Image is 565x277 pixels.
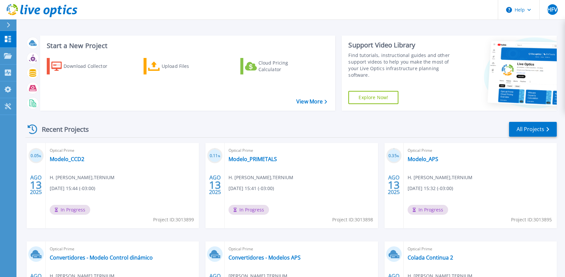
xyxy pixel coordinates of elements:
[47,58,120,74] a: Download Collector
[408,174,472,181] span: H. [PERSON_NAME] , TERNIUM
[408,185,453,192] span: [DATE] 15:32 (-03:00)
[229,205,269,215] span: In Progress
[25,121,98,137] div: Recent Projects
[47,42,327,49] h3: Start a New Project
[30,173,42,197] div: AGO 2025
[50,254,153,261] a: Convertidores - Modelo Control dinámico
[229,156,277,162] a: Modelo_PRIMETALS
[144,58,217,74] a: Upload Files
[397,154,399,158] span: %
[50,245,195,253] span: Optical Prime
[408,205,448,215] span: In Progress
[28,152,44,160] h3: 0.05
[229,174,293,181] span: H. [PERSON_NAME] , TERNIUM
[509,122,557,137] a: All Projects
[258,60,311,73] div: Cloud Pricing Calculator
[218,154,220,158] span: %
[30,182,42,188] span: 13
[209,182,221,188] span: 13
[229,147,374,154] span: Optical Prime
[50,205,90,215] span: In Progress
[50,185,95,192] span: [DATE] 15:44 (-03:00)
[209,173,221,197] div: AGO 2025
[348,41,457,49] div: Support Video Library
[240,58,314,74] a: Cloud Pricing Calculator
[207,152,223,160] h3: 0.11
[408,245,553,253] span: Optical Prime
[229,185,274,192] span: [DATE] 15:41 (-03:00)
[162,60,214,73] div: Upload Files
[50,174,115,181] span: H. [PERSON_NAME] , TERNIUM
[229,254,301,261] a: Convertidores - Modelos APS
[229,245,374,253] span: Optical Prime
[348,52,457,78] div: Find tutorials, instructional guides and other support videos to help you make the most of your L...
[348,91,398,104] a: Explore Now!
[547,7,557,12] span: HFV
[50,147,195,154] span: Optical Prime
[388,173,400,197] div: AGO 2025
[388,182,400,188] span: 13
[386,152,402,160] h3: 0.35
[153,216,194,223] span: Project ID: 3013899
[64,60,116,73] div: Download Collector
[511,216,552,223] span: Project ID: 3013895
[408,254,453,261] a: Colada Continua 2
[39,154,41,158] span: %
[332,216,373,223] span: Project ID: 3013898
[296,98,327,105] a: View More
[408,156,438,162] a: Modelo_APS
[408,147,553,154] span: Optical Prime
[50,156,84,162] a: Modelo_CCD2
